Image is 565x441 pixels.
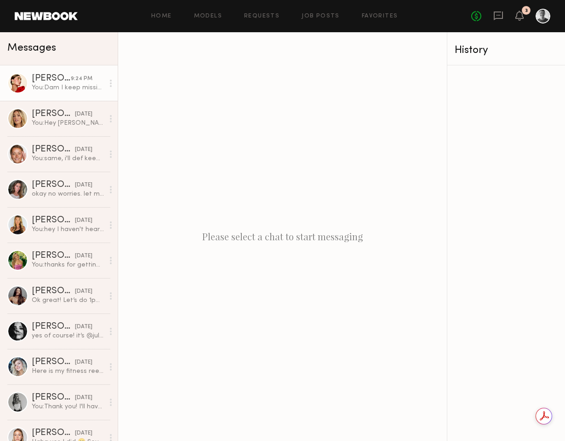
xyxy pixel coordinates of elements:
div: You: Thank you! I'll have a firm answer by [DATE] [32,402,104,411]
div: You: same, i'll def keep you in mind [32,154,104,163]
div: yes of course! it’s @julialaurenmccallum [32,331,104,340]
div: [PERSON_NAME] [32,180,75,190]
div: [PERSON_NAME] [32,429,75,438]
div: [PERSON_NAME] [32,251,75,261]
div: You: thanks for getting back to me so quick! [32,261,104,269]
div: [DATE] [75,429,92,438]
div: [PERSON_NAME] [32,322,75,331]
div: [DATE] [75,252,92,261]
div: [DATE] [75,394,92,402]
div: okay no worries. let me know if anything changes! :) [32,190,104,198]
a: Requests [244,13,280,19]
div: Ok great! Let’s do 1pm, thank you [32,296,104,305]
div: [DATE] [75,216,92,225]
div: [PERSON_NAME] [32,145,75,154]
div: [DATE] [75,145,92,154]
div: [PERSON_NAME] [32,74,71,83]
div: 3 [525,8,528,13]
div: You: Dam I keep missing you! All good. I have an option B. I’m shooting all day [DATE] myself. Ha... [32,83,104,92]
div: 9:24 PM [71,75,92,83]
a: Job Posts [302,13,340,19]
div: You: Hey [PERSON_NAME], my client just got back to me (she was traveling) they loved your look an... [32,119,104,128]
div: [PERSON_NAME] [32,393,75,402]
div: Please select a chat to start messaging [118,32,447,441]
div: [DATE] [75,287,92,296]
a: Models [194,13,222,19]
a: Home [151,13,172,19]
div: [PERSON_NAME] [32,287,75,296]
div: [PERSON_NAME] [32,216,75,225]
div: [DATE] [75,181,92,190]
div: [PERSON_NAME] [32,110,75,119]
span: Messages [7,43,56,53]
div: You: hey I haven't heard back from my client. As it's [DATE] and nothing's booked, i dont think t... [32,225,104,234]
div: Here is my fitness reel . J have a new one too. I was shooting for LA FITNESS and other gyms too! [32,367,104,376]
div: [DATE] [75,358,92,367]
div: [DATE] [75,323,92,331]
a: Favorites [362,13,398,19]
div: [DATE] [75,110,92,119]
div: History [455,45,558,56]
div: [PERSON_NAME] [32,358,75,367]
